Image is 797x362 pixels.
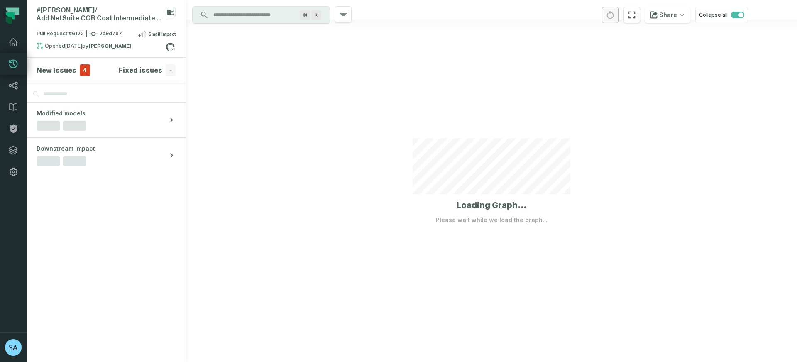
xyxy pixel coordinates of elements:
button: Share [645,7,690,23]
button: Downstream Impact [27,138,186,173]
relative-time: Aug 25, 2025, 11:01 AM GMT+3 [65,43,82,49]
span: Modified models [37,109,86,117]
img: avatar of sabramov [5,339,22,356]
span: Downstream Impact [37,144,95,153]
button: New Issues4Fixed issues- [37,64,176,76]
span: 4 [80,64,90,76]
strong: Daniel Schwalb (dschwalb) [88,44,132,49]
p: Please wait while we load the graph... [436,216,548,224]
button: Collapse all [695,7,748,23]
button: Modified models [27,103,186,137]
h4: Fixed issues [119,65,162,75]
span: Press ⌘ + K to focus the search bar [300,10,310,20]
h1: Loading Graph... [457,199,526,211]
div: #Daniel/ Add NetSuite COR Cost Intermediate Model [37,7,162,22]
span: - [166,64,176,76]
span: Pull Request #6122 2a9d7b7 [37,30,122,38]
a: View on github [165,42,176,52]
h4: New Issues [37,65,76,75]
span: Small Impact [149,31,176,37]
div: Opened by [37,42,166,52]
span: Press ⌘ + K to focus the search bar [311,10,321,20]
